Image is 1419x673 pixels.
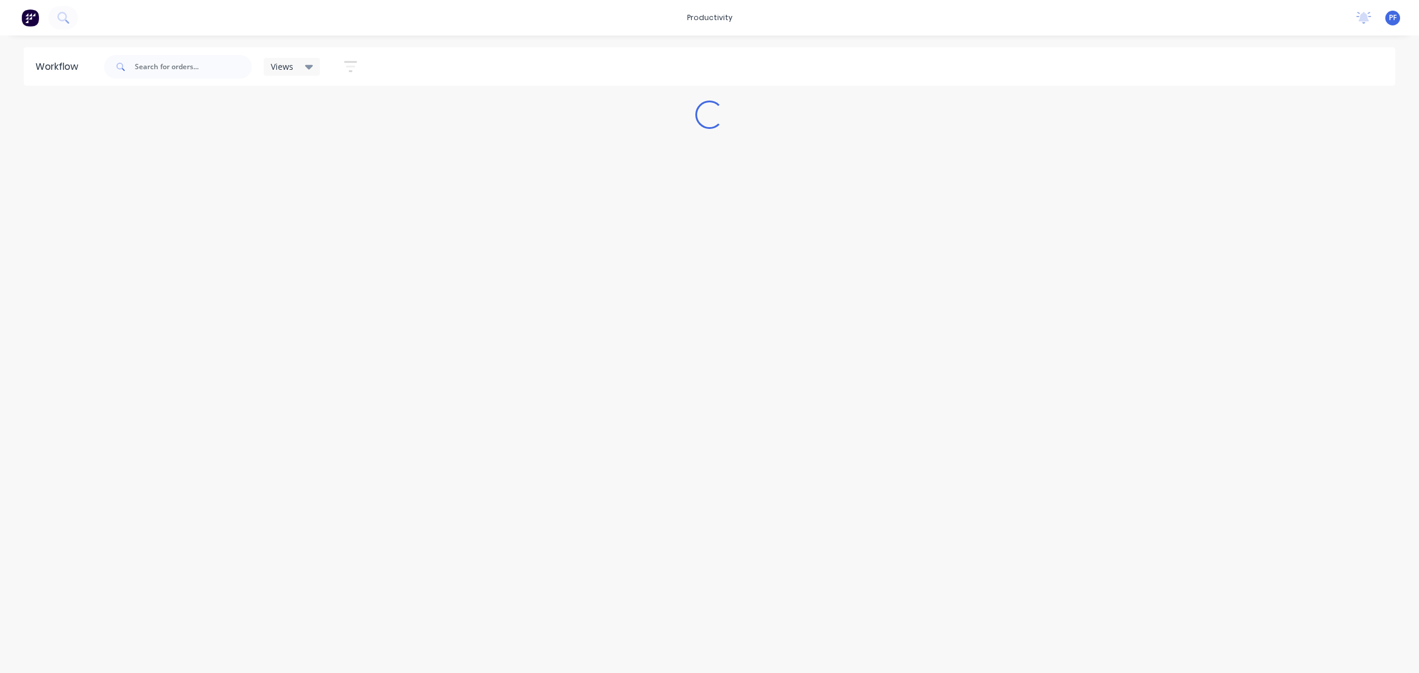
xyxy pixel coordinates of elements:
div: Workflow [35,60,84,74]
div: productivity [681,9,738,27]
input: Search for orders... [135,55,252,79]
span: Views [271,60,293,73]
img: Factory [21,9,39,27]
span: PF [1389,12,1397,23]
